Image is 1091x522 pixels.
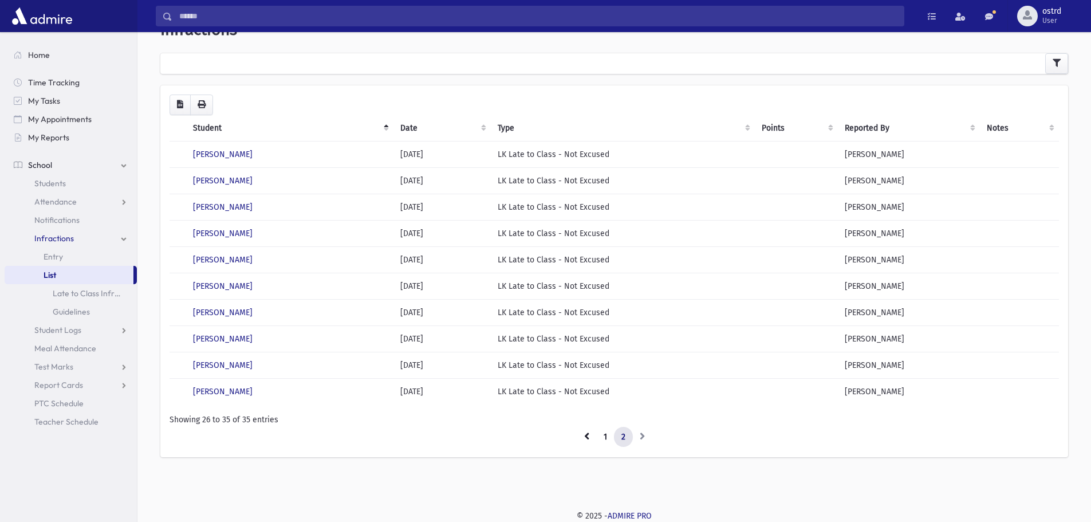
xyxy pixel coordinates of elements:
td: [DATE] [393,141,491,167]
td: [DATE] [393,246,491,273]
a: [PERSON_NAME] [193,387,253,397]
th: Student: activate to sort column descending [186,115,393,142]
a: [PERSON_NAME] [193,334,253,344]
td: [DATE] [393,273,491,299]
th: Date: activate to sort column ascending [393,115,491,142]
td: [PERSON_NAME] [838,325,980,352]
span: Entry [44,252,63,262]
td: [PERSON_NAME] [838,141,980,167]
span: Time Tracking [28,77,80,88]
a: School [5,156,137,174]
a: Time Tracking [5,73,137,92]
span: List [44,270,56,280]
span: Infractions [34,233,74,244]
td: LK Late to Class - Not Excused [491,167,755,194]
a: Notifications [5,211,137,229]
a: My Appointments [5,110,137,128]
a: Entry [5,248,137,266]
span: PTC Schedule [34,398,84,409]
td: [DATE] [393,352,491,378]
a: Home [5,46,137,64]
a: [PERSON_NAME] [193,229,253,238]
td: [DATE] [393,194,491,220]
a: Late to Class Infraction [5,284,137,303]
span: Test Marks [34,362,73,372]
a: Meal Attendance [5,339,137,358]
td: [DATE] [393,220,491,246]
span: Home [28,50,50,60]
a: Teacher Schedule [5,413,137,431]
a: Student Logs [5,321,137,339]
a: PTC Schedule [5,394,137,413]
span: Report Cards [34,380,83,390]
a: [PERSON_NAME] [193,150,253,159]
td: [PERSON_NAME] [838,194,980,220]
th: Points: activate to sort column ascending [755,115,838,142]
button: CSV [170,95,191,115]
td: [DATE] [393,325,491,352]
a: Infractions [5,229,137,248]
td: LK Late to Class - Not Excused [491,273,755,299]
a: [PERSON_NAME] [193,202,253,212]
a: My Reports [5,128,137,147]
div: Showing 26 to 35 of 35 entries [170,414,1059,426]
input: Search [172,6,904,26]
td: LK Late to Class - Not Excused [491,325,755,352]
th: Notes: activate to sort column ascending [980,115,1059,142]
td: LK Late to Class - Not Excused [491,220,755,246]
span: Attendance [34,197,77,207]
a: [PERSON_NAME] [193,308,253,317]
span: My Reports [28,132,69,143]
td: LK Late to Class - Not Excused [491,378,755,405]
span: Students [34,178,66,189]
td: [PERSON_NAME] [838,299,980,325]
td: [DATE] [393,378,491,405]
span: My Appointments [28,114,92,124]
img: AdmirePro [9,5,75,28]
span: My Tasks [28,96,60,106]
button: Print [190,95,213,115]
span: School [28,160,52,170]
div: © 2025 - [156,510,1073,522]
a: [PERSON_NAME] [193,360,253,370]
a: [PERSON_NAME] [193,281,253,291]
a: List [5,266,133,284]
a: [PERSON_NAME] [193,255,253,265]
td: LK Late to Class - Not Excused [491,141,755,167]
td: [PERSON_NAME] [838,378,980,405]
a: Guidelines [5,303,137,321]
a: ADMIRE PRO [608,511,652,521]
span: ostrd [1042,7,1061,16]
span: User [1042,16,1061,25]
a: Test Marks [5,358,137,376]
td: [PERSON_NAME] [838,220,980,246]
td: [DATE] [393,299,491,325]
td: [PERSON_NAME] [838,352,980,378]
td: [PERSON_NAME] [838,273,980,299]
th: Type: activate to sort column ascending [491,115,755,142]
span: Notifications [34,215,80,225]
td: [DATE] [393,167,491,194]
a: 2 [614,427,633,448]
td: LK Late to Class - Not Excused [491,246,755,273]
span: Student Logs [34,325,81,335]
td: LK Late to Class - Not Excused [491,352,755,378]
a: My Tasks [5,92,137,110]
a: 1 [596,427,615,448]
span: Teacher Schedule [34,417,99,427]
a: Report Cards [5,376,137,394]
td: LK Late to Class - Not Excused [491,299,755,325]
span: Meal Attendance [34,343,96,354]
th: Reported By: activate to sort column ascending [838,115,980,142]
a: [PERSON_NAME] [193,176,253,186]
a: Students [5,174,137,193]
td: [PERSON_NAME] [838,246,980,273]
td: LK Late to Class - Not Excused [491,194,755,220]
td: [PERSON_NAME] [838,167,980,194]
a: Attendance [5,193,137,211]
